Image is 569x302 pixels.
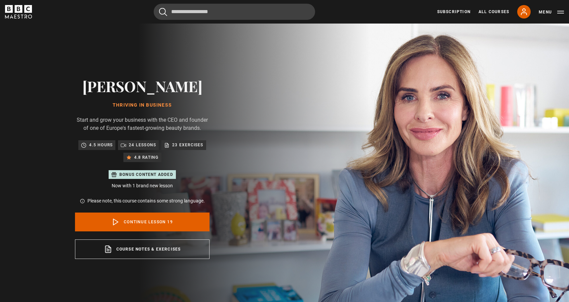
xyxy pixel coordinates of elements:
[437,9,470,15] a: Subscription
[89,142,113,148] p: 4.5 hours
[75,116,210,132] p: Start and grow your business with the CEO and founder of one of Europe's fastest-growing beauty b...
[159,8,167,16] button: Submit the search query
[119,172,173,178] p: Bonus content added
[5,5,32,18] svg: BBC Maestro
[87,197,205,204] p: Please note, this course contains some strong language.
[75,239,210,259] a: Course notes & exercises
[75,182,210,189] p: Now with 1 brand new lesson
[134,154,159,161] p: 4.8 rating
[75,103,210,108] h1: Thriving in Business
[479,9,509,15] a: All Courses
[129,142,156,148] p: 24 lessons
[539,9,564,15] button: Toggle navigation
[154,4,315,20] input: Search
[75,77,210,95] h2: [PERSON_NAME]
[75,213,210,231] a: Continue lesson 19
[172,142,203,148] p: 23 exercises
